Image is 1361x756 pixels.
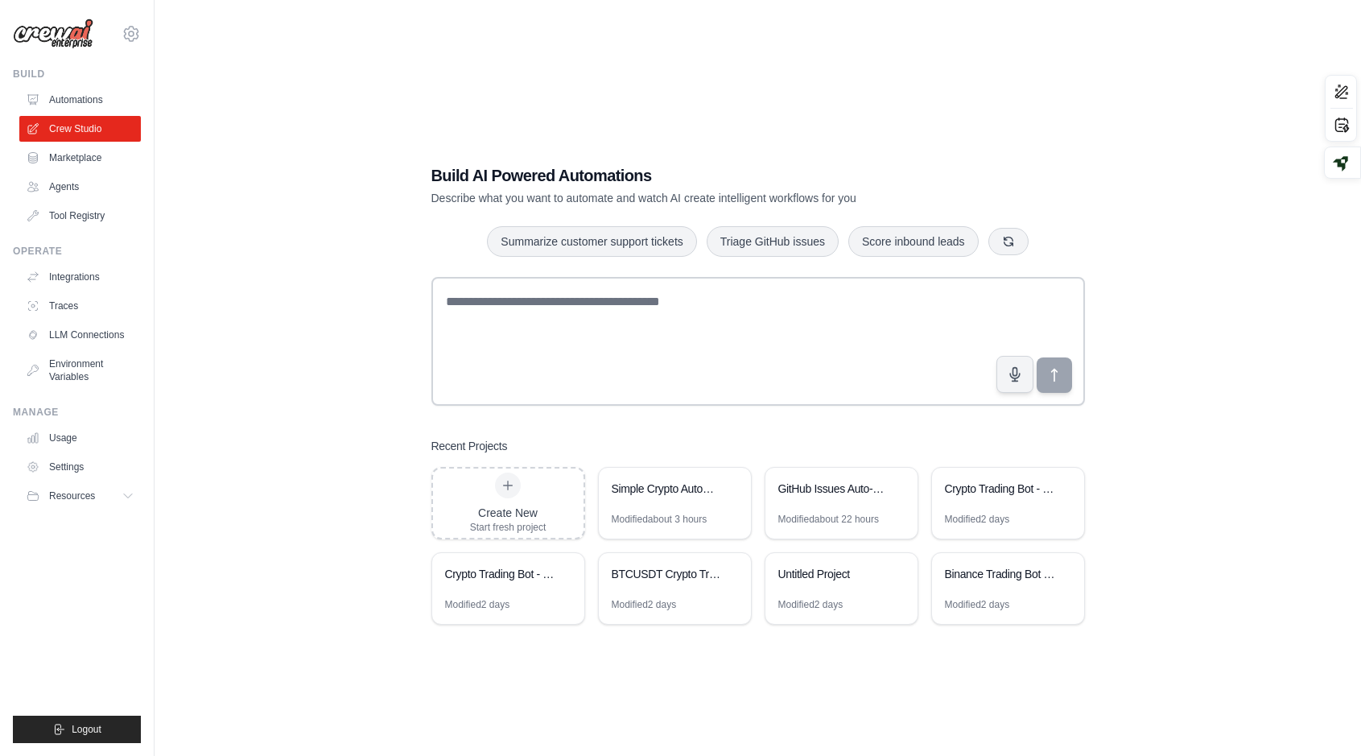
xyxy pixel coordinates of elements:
div: Modified 2 days [945,513,1010,526]
button: Click to speak your automation idea [996,356,1033,393]
button: Summarize customer support tickets [487,226,696,257]
a: Settings [19,454,141,480]
a: Marketplace [19,145,141,171]
button: Logout [13,716,141,743]
button: Score inbound leads [848,226,979,257]
div: Create New [470,505,546,521]
div: Modified 2 days [612,598,677,611]
h1: Build AI Powered Automations [431,164,972,187]
div: Crypto Trading Bot - BTCUSDT Binance Monitor [945,481,1055,497]
div: Simple Crypto Automation - Fixed & Working [612,481,722,497]
div: Build [13,68,141,81]
a: Agents [19,174,141,200]
div: Modified about 22 hours [778,513,879,526]
span: Logout [72,723,101,736]
a: Integrations [19,264,141,290]
a: Automations [19,87,141,113]
button: Resources [19,483,141,509]
a: LLM Connections [19,322,141,348]
a: Tool Registry [19,203,141,229]
div: Start fresh project [470,521,546,534]
a: Usage [19,425,141,451]
div: GitHub Issues Auto-Management [778,481,889,497]
div: Crypto Trading Bot - BTCUSDT Monitor & Alert System [445,566,555,582]
div: Modified 2 days [778,598,843,611]
div: Modified about 3 hours [612,513,707,526]
p: Describe what you want to automate and watch AI create intelligent workflows for you [431,190,972,206]
div: Modified 2 days [945,598,1010,611]
span: Resources [49,490,95,502]
a: Environment Variables [19,351,141,390]
div: Operate [13,245,141,258]
div: Manage [13,406,141,419]
a: Crew Studio [19,116,141,142]
button: Get new suggestions [988,228,1029,255]
h3: Recent Projects [431,438,508,454]
div: BTCUSDT Crypto Trading Bot [612,566,722,582]
button: Triage GitHub issues [707,226,839,257]
img: Logo [13,19,93,49]
div: Binance Trading Bot with Telegram Alerts [945,566,1055,582]
div: Modified 2 days [445,598,510,611]
a: Traces [19,293,141,319]
div: Untitled Project [778,566,889,582]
